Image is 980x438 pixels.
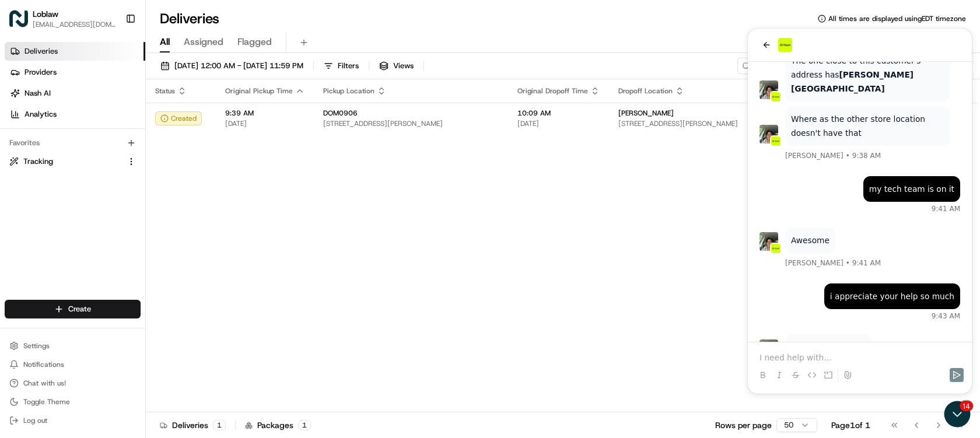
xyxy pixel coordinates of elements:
[323,119,499,128] span: [STREET_ADDRESS][PERSON_NAME]
[155,86,175,96] span: Status
[5,5,121,33] button: LoblawLoblaw[EMAIL_ADDRESS][DOMAIN_NAME]
[24,88,51,99] span: Nash AI
[245,419,311,431] div: Packages
[5,356,141,373] button: Notifications
[23,360,64,369] span: Notifications
[160,35,170,49] span: All
[5,338,141,354] button: Settings
[5,394,141,410] button: Toggle Theme
[618,108,674,118] span: [PERSON_NAME]
[174,61,303,71] span: [DATE] 12:00 AM - [DATE] 11:59 PM
[618,86,673,96] span: Dropoff Location
[5,375,141,391] button: Chat with us!
[33,8,58,20] button: Loblaw
[225,119,304,128] span: [DATE]
[225,108,304,118] span: 9:39 AM
[23,341,50,351] span: Settings
[298,420,311,430] div: 1
[24,67,57,78] span: Providers
[5,412,141,429] button: Log out
[323,86,374,96] span: Pickup Location
[160,9,219,28] h1: Deliveries
[517,86,588,96] span: Original Dropoff Time
[213,420,226,430] div: 1
[517,119,600,128] span: [DATE]
[618,119,794,128] span: [STREET_ADDRESS][PERSON_NAME]
[23,416,47,425] span: Log out
[323,108,358,118] span: DOM0906
[184,35,223,49] span: Assigned
[5,300,141,318] button: Create
[160,419,226,431] div: Deliveries
[715,419,772,431] p: Rows per page
[748,29,972,394] iframe: Customer support window
[338,61,359,71] span: Filters
[225,86,293,96] span: Original Pickup Time
[5,84,145,103] a: Nash AI
[5,134,141,152] div: Favorites
[23,397,70,407] span: Toggle Theme
[943,400,974,431] iframe: Open customer support
[24,46,58,57] span: Deliveries
[5,42,145,61] a: Deliveries
[5,63,145,82] a: Providers
[155,58,309,74] button: [DATE] 12:00 AM - [DATE] 11:59 PM
[68,304,91,314] span: Create
[828,14,966,23] span: All times are displayed using EDT timezone
[318,58,364,74] button: Filters
[374,58,419,74] button: Views
[24,109,57,120] span: Analytics
[517,108,600,118] span: 10:09 AM
[393,61,414,71] span: Views
[5,152,141,171] button: Tracking
[831,419,870,431] div: Page 1 of 1
[9,9,28,28] img: Loblaw
[5,105,145,124] a: Analytics
[33,20,116,29] button: [EMAIL_ADDRESS][DOMAIN_NAME]
[155,111,202,125] button: Created
[23,156,53,167] span: Tracking
[23,379,66,388] span: Chat with us!
[9,156,122,167] a: Tracking
[237,35,272,49] span: Flagged
[737,58,842,74] input: Type to search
